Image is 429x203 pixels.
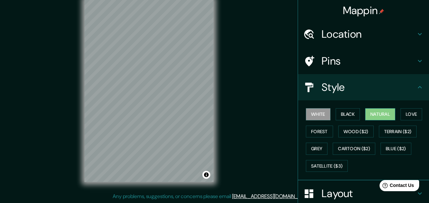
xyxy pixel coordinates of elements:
div: Style [298,74,429,100]
div: Location [298,21,429,47]
img: pin-icon.png [379,9,384,14]
iframe: Help widget launcher [371,177,422,196]
h4: Style [322,81,416,94]
h4: Location [322,28,416,41]
button: Black [336,108,360,120]
h4: Layout [322,187,416,200]
div: Pins [298,48,429,74]
button: Cartoon ($2) [333,143,375,155]
button: White [306,108,330,120]
button: Terrain ($2) [379,126,417,138]
button: Satellite ($3) [306,160,348,172]
h4: Pins [322,54,416,68]
button: Natural [365,108,395,120]
a: [EMAIL_ADDRESS][DOMAIN_NAME] [232,193,313,200]
button: Love [401,108,422,120]
h4: Mappin [343,4,384,17]
p: Any problems, suggestions, or concerns please email . [113,193,314,200]
button: Toggle attribution [202,171,210,179]
button: Grey [306,143,327,155]
button: Wood ($2) [338,126,374,138]
button: Forest [306,126,333,138]
button: Blue ($2) [381,143,411,155]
